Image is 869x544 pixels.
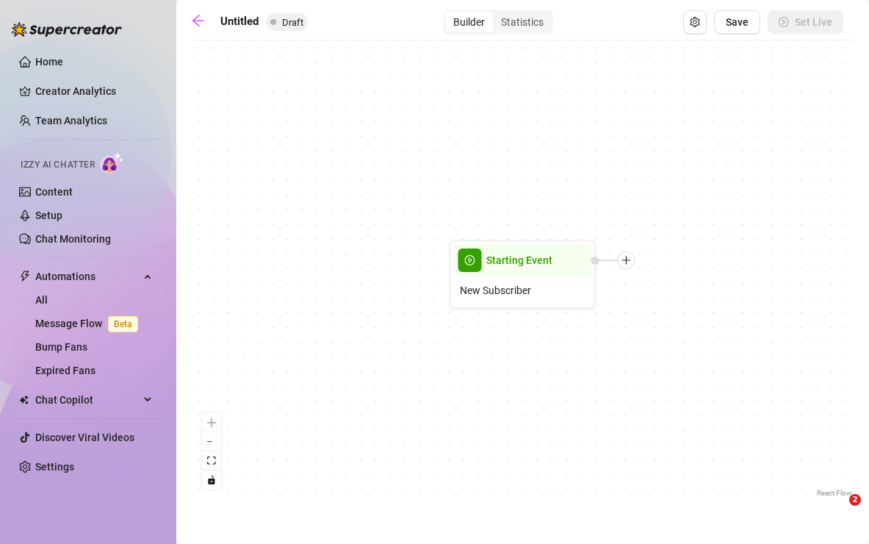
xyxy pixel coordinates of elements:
[19,271,31,282] span: thunderbolt
[35,341,87,353] a: Bump Fans
[35,233,111,245] a: Chat Monitoring
[202,470,221,490] button: toggle interactivity
[493,12,552,32] div: Statistics
[726,16,749,28] span: Save
[191,13,213,31] a: arrow-left
[621,255,632,265] span: plus
[12,22,122,37] img: logo-BBDzfeDw.svg
[817,489,852,497] a: React Flow attribution
[202,451,221,470] button: fit view
[35,461,74,473] a: Settings
[21,158,95,172] span: Izzy AI Chatter
[444,10,553,34] div: segmented control
[35,432,134,443] a: Discover Viral Videos
[35,318,144,329] a: Message FlowBeta
[683,10,707,34] button: Open Exit Rules
[108,316,138,332] span: Beta
[450,240,596,309] div: play-circleStarting EventNew Subscriber
[35,186,73,198] a: Content
[35,115,107,126] a: Team Analytics
[35,388,140,412] span: Chat Copilot
[35,265,140,288] span: Automations
[486,252,552,268] span: Starting Event
[460,282,531,298] span: New Subscriber
[458,248,482,272] span: play-circle
[19,395,29,405] img: Chat Copilot
[35,294,48,306] a: All
[714,10,760,34] button: Save Flow
[282,17,303,28] span: Draft
[202,413,221,490] div: React Flow controls
[220,15,259,28] strong: Untitled
[35,210,62,221] a: Setup
[849,494,861,506] span: 2
[35,79,153,103] a: Creator Analytics
[35,365,95,376] a: Expired Fans
[768,10,843,34] button: Set Live
[819,494,854,529] iframe: Intercom live chat
[690,17,700,27] span: setting
[445,12,493,32] div: Builder
[191,13,206,28] span: arrow-left
[202,432,221,451] button: zoom out
[101,152,123,173] img: AI Chatter
[35,56,63,68] a: Home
